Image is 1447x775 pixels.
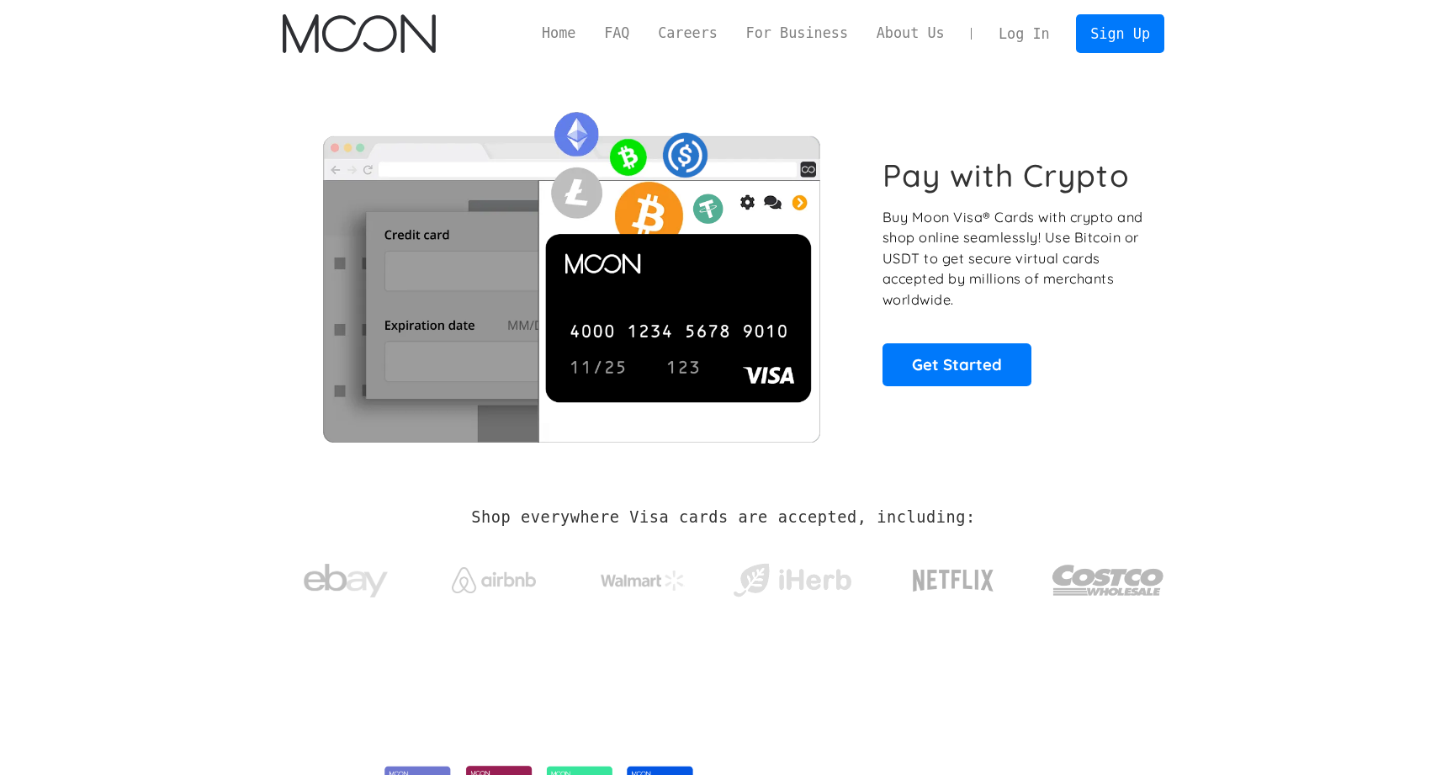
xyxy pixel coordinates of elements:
[1052,532,1164,620] a: Costco
[883,157,1130,194] h1: Pay with Crypto
[644,23,731,44] a: Careers
[729,559,855,602] img: iHerb
[1052,549,1164,612] img: Costco
[283,100,859,442] img: Moon Cards let you spend your crypto anywhere Visa is accepted.
[732,23,862,44] a: For Business
[527,23,590,44] a: Home
[452,567,536,593] img: Airbnb
[590,23,644,44] a: FAQ
[283,14,435,53] a: home
[601,571,685,591] img: Walmart
[729,542,855,611] a: iHerb
[862,23,959,44] a: About Us
[883,207,1146,311] p: Buy Moon Visa® Cards with crypto and shop online seamlessly! Use Bitcoin or USDT to get secure vi...
[984,15,1063,52] a: Log In
[283,538,408,616] a: ebay
[878,543,1029,610] a: Netflix
[432,550,557,602] a: Airbnb
[304,555,388,608] img: ebay
[1076,14,1163,52] a: Sign Up
[883,343,1031,385] a: Get Started
[580,554,706,599] a: Walmart
[471,508,975,527] h2: Shop everywhere Visa cards are accepted, including:
[911,560,995,602] img: Netflix
[283,14,435,53] img: Moon Logo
